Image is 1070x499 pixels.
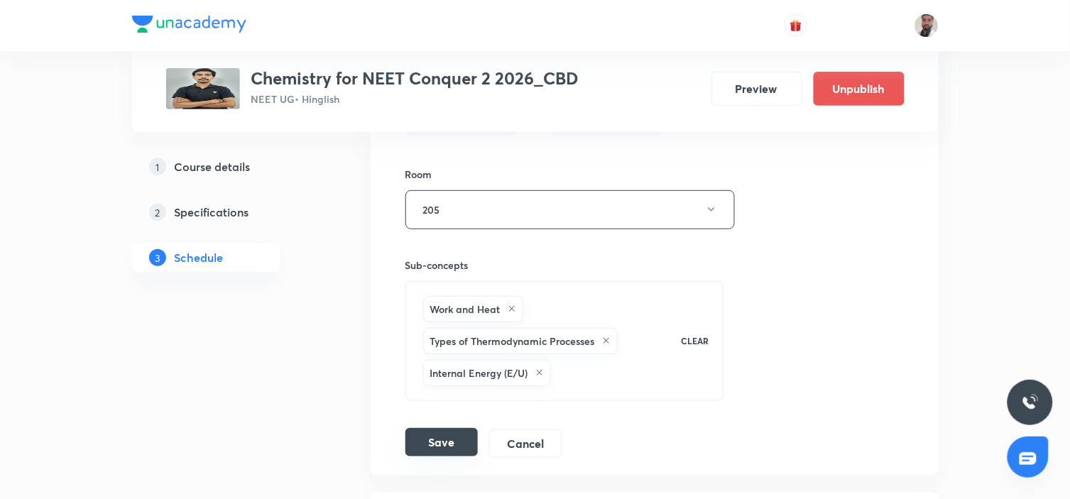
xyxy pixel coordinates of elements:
button: Save [405,428,478,456]
a: Company Logo [132,16,246,36]
img: ba7554f0690042e3a6e917c44c44eda9.jpg [166,68,240,109]
button: Unpublish [814,72,905,106]
button: avatar [785,14,807,37]
p: 3 [149,249,166,266]
h5: Specifications [175,204,249,221]
h5: Course details [175,158,251,175]
p: NEET UG • Hinglish [251,92,579,106]
p: 2 [149,204,166,221]
h6: Types of Thermodynamic Processes [430,334,595,349]
h6: Sub-concepts [405,258,724,273]
h6: Room [405,167,432,182]
button: Cancel [489,429,562,458]
img: Company Logo [132,16,246,33]
a: 2Specifications [132,198,325,226]
h6: Work and Heat [430,302,501,317]
h6: Internal Energy (E/U) [430,366,528,380]
h5: Schedule [175,249,224,266]
img: SHAHNAWAZ AHMAD [915,13,939,38]
p: 1 [149,158,166,175]
img: avatar [790,19,802,32]
p: CLEAR [681,334,709,347]
button: Preview [711,72,802,106]
h3: Chemistry for NEET Conquer 2 2026_CBD [251,68,579,89]
img: ttu [1022,394,1039,411]
a: 1Course details [132,153,325,181]
button: 205 [405,190,735,229]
